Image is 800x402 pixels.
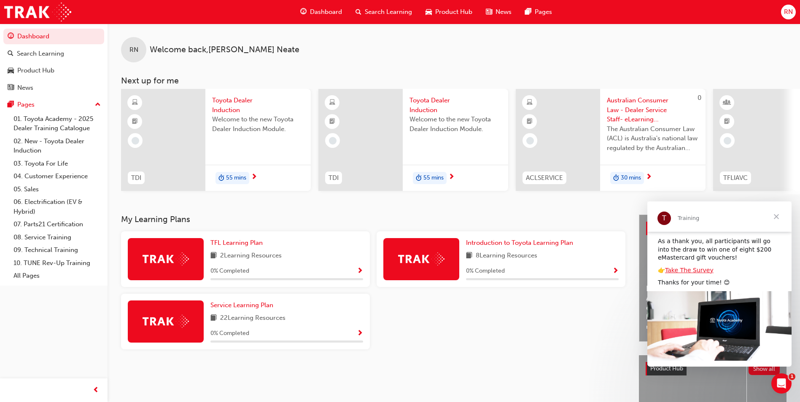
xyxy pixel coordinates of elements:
span: ACLSERVICE [526,173,563,183]
span: Australian Consumer Law - Dealer Service Staff- eLearning Module [607,96,699,124]
span: learningRecordVerb_NONE-icon [132,137,139,145]
span: TFL Learning Plan [210,239,263,247]
span: Toyota Dealer Induction [212,96,304,115]
h3: My Learning Plans [121,214,625,224]
span: next-icon [448,174,455,181]
span: news-icon [8,84,14,92]
span: book-icon [466,251,472,261]
a: Introduction to Toyota Learning Plan [466,238,576,248]
span: learningRecordVerb_NONE-icon [329,137,337,145]
span: pages-icon [8,101,14,109]
span: Show Progress [612,268,619,275]
span: 30 mins [621,173,641,183]
span: pages-icon [525,7,531,17]
span: book-icon [210,251,217,261]
span: Welcome to the new Toyota Dealer Induction Module. [212,115,304,134]
a: Service Learning Plan [210,300,277,310]
span: search-icon [8,50,13,58]
span: Welcome back , [PERSON_NAME] Neate [150,45,299,55]
span: duration-icon [613,173,619,184]
button: RN [781,5,796,19]
img: Trak [143,252,189,265]
span: 55 mins [226,173,246,183]
a: 10. TUNE Rev-Up Training [10,257,104,270]
a: 02. New - Toyota Dealer Induction [10,135,104,157]
a: Dashboard [3,29,104,44]
span: Show Progress [357,330,363,338]
span: 2 Learning Resources [220,251,282,261]
button: Show Progress [357,266,363,276]
a: Product HubShow all [646,362,780,375]
a: TDIToyota Dealer InductionWelcome to the new Toyota Dealer Induction Module.duration-icon55 mins [121,89,311,191]
span: Revolutionise the way you access and manage your learning resources. [646,312,779,331]
a: pages-iconPages [518,3,559,21]
span: Search Learning [365,7,412,17]
span: up-icon [95,99,101,110]
span: search-icon [356,7,361,17]
a: 03. Toyota For Life [10,157,104,170]
span: learningResourceType_INSTRUCTOR_LED-icon [724,97,730,108]
a: TFL Learning Plan [210,238,266,248]
button: Show all [749,363,780,375]
span: Welcome to the new Toyota Dealer Induction Module. [409,115,501,134]
a: news-iconNews [479,3,518,21]
h3: Next up for me [108,76,800,86]
span: 8 Learning Resources [476,251,537,261]
span: Product Hub [435,7,472,17]
button: Show Progress [612,266,619,276]
span: Service Learning Plan [210,301,273,309]
span: TDI [131,173,141,183]
a: car-iconProduct Hub [419,3,479,21]
span: 0 % Completed [466,266,505,276]
span: car-icon [426,7,432,17]
a: 04. Customer Experience [10,170,104,183]
div: Pages [17,100,35,110]
span: learningResourceType_ELEARNING-icon [527,97,533,108]
span: booktick-icon [724,116,730,127]
img: Trak [4,3,71,21]
span: learningRecordVerb_NONE-icon [526,137,534,145]
a: 05. Sales [10,183,104,196]
span: 0 % Completed [210,266,249,276]
span: learningResourceType_ELEARNING-icon [132,97,138,108]
a: 07. Parts21 Certification [10,218,104,231]
a: 01. Toyota Academy - 2025 Dealer Training Catalogue [10,113,104,135]
button: Pages [3,97,104,113]
img: Trak [398,252,444,265]
span: guage-icon [8,33,14,40]
span: TFLIAVC [723,173,748,183]
a: 09. Technical Training [10,244,104,257]
span: book-icon [210,313,217,324]
span: booktick-icon [329,116,335,127]
span: prev-icon [93,385,99,396]
a: Product Hub [3,63,104,78]
a: search-iconSearch Learning [349,3,419,21]
span: booktick-icon [132,116,138,127]
div: News [17,83,33,93]
span: learningRecordVerb_NONE-icon [724,137,731,145]
span: Pages [535,7,552,17]
span: TDI [329,173,339,183]
div: Product Hub [17,66,54,75]
a: TDIToyota Dealer InductionWelcome to the new Toyota Dealer Induction Module.duration-icon55 mins [318,89,508,191]
span: Product Hub [650,365,683,372]
a: 08. Service Training [10,231,104,244]
span: 22 Learning Resources [220,313,286,324]
span: Show Progress [357,268,363,275]
span: News [496,7,512,17]
span: Introduction to Toyota Learning Plan [466,239,573,247]
span: next-icon [646,174,652,181]
iframe: Intercom live chat message [647,201,792,367]
span: Help Shape the Future of Toyota Academy Training and Win an eMastercard! [646,284,779,313]
span: guage-icon [300,7,307,17]
img: Trak [143,315,189,328]
button: DashboardSearch LearningProduct HubNews [3,27,104,97]
a: 0ACLSERVICEAustralian Consumer Law - Dealer Service Staff- eLearning ModuleThe Australian Consume... [516,89,706,191]
span: 0 % Completed [210,329,249,338]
